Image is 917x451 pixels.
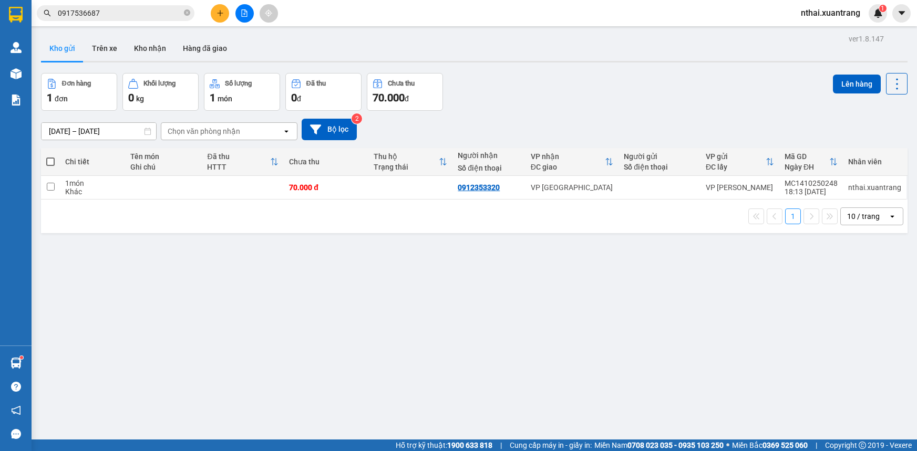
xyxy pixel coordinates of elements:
strong: 0369 525 060 [763,441,808,449]
input: Tìm tên, số ĐT hoặc mã đơn [58,7,182,19]
button: Hàng đã giao [174,36,235,61]
div: Mã GD [785,152,829,161]
img: solution-icon [11,95,22,106]
span: Cung cấp máy in - giấy in: [510,439,592,451]
div: Trạng thái [374,163,439,171]
img: icon-new-feature [873,8,883,18]
th: Toggle SortBy [368,148,453,176]
span: 1 [210,91,215,104]
div: Chi tiết [65,158,120,166]
div: Đã thu [306,80,326,87]
span: ⚪️ [726,443,729,447]
span: đơn [55,95,68,103]
div: Ghi chú [130,163,197,171]
div: VP [PERSON_NAME] [706,183,774,192]
strong: 1900 633 818 [447,441,492,449]
button: Khối lượng0kg [122,73,199,111]
button: Kho nhận [126,36,174,61]
span: caret-down [897,8,906,18]
div: MC1410250248 [785,179,838,187]
span: close-circle [184,9,190,16]
sup: 1 [20,356,23,359]
button: file-add [235,4,254,23]
button: Lên hàng [833,75,881,93]
span: 0 [128,91,134,104]
button: Số lượng1món [204,73,280,111]
span: 70.000 [373,91,405,104]
button: caret-down [892,4,911,23]
span: đ [297,95,301,103]
div: nthai.xuantrang [848,183,901,192]
span: nthai.xuantrang [792,6,869,19]
th: Toggle SortBy [202,148,284,176]
div: ĐC lấy [706,163,766,171]
div: Đơn hàng [62,80,91,87]
div: VP [GEOGRAPHIC_DATA] [531,183,613,192]
div: 10 / trang [847,211,880,222]
div: Khác [65,187,120,196]
button: 1 [785,208,801,224]
span: kg [136,95,144,103]
span: Miền Nam [594,439,724,451]
div: Số lượng [225,80,252,87]
img: warehouse-icon [11,358,22,369]
div: Thu hộ [374,152,439,161]
svg: open [888,212,897,221]
div: HTTT [207,163,270,171]
div: ĐC giao [531,163,605,171]
div: Tên món [130,152,197,161]
span: 0 [291,91,297,104]
input: Select a date range. [42,123,156,140]
span: | [816,439,817,451]
button: Chưa thu70.000đ [367,73,443,111]
button: plus [211,4,229,23]
span: close-circle [184,8,190,18]
div: Ngày ĐH [785,163,829,171]
div: Chọn văn phòng nhận [168,126,240,137]
sup: 1 [879,5,887,12]
th: Toggle SortBy [779,148,843,176]
span: copyright [859,442,866,449]
div: Chưa thu [289,158,363,166]
th: Toggle SortBy [700,148,779,176]
span: message [11,429,21,439]
div: Khối lượng [143,80,176,87]
span: search [44,9,51,17]
div: Người nhận [458,151,520,160]
div: ver 1.8.147 [849,33,884,45]
span: món [218,95,232,103]
div: 0912353320 [458,183,500,192]
strong: 0708 023 035 - 0935 103 250 [627,441,724,449]
span: file-add [241,9,248,17]
span: đ [405,95,409,103]
div: 1 món [65,179,120,187]
button: Kho gửi [41,36,84,61]
span: 1 [881,5,884,12]
div: VP nhận [531,152,605,161]
button: Bộ lọc [302,119,357,140]
img: logo-vxr [9,7,23,23]
span: Miền Bắc [732,439,808,451]
th: Toggle SortBy [526,148,619,176]
span: | [500,439,502,451]
div: Nhân viên [848,158,901,166]
div: 18:13 [DATE] [785,187,838,196]
span: Hỗ trợ kỹ thuật: [396,439,492,451]
img: warehouse-icon [11,68,22,79]
span: question-circle [11,382,21,392]
div: Số điện thoại [624,163,695,171]
button: Đã thu0đ [285,73,362,111]
span: 1 [47,91,53,104]
div: Người gửi [624,152,695,161]
button: Đơn hàng1đơn [41,73,117,111]
div: VP gửi [706,152,766,161]
sup: 2 [352,113,362,124]
div: Chưa thu [388,80,415,87]
span: plus [217,9,224,17]
div: Đã thu [207,152,270,161]
span: aim [265,9,272,17]
span: notification [11,405,21,415]
div: 70.000 đ [289,183,363,192]
div: Số điện thoại [458,164,520,172]
button: aim [260,4,278,23]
